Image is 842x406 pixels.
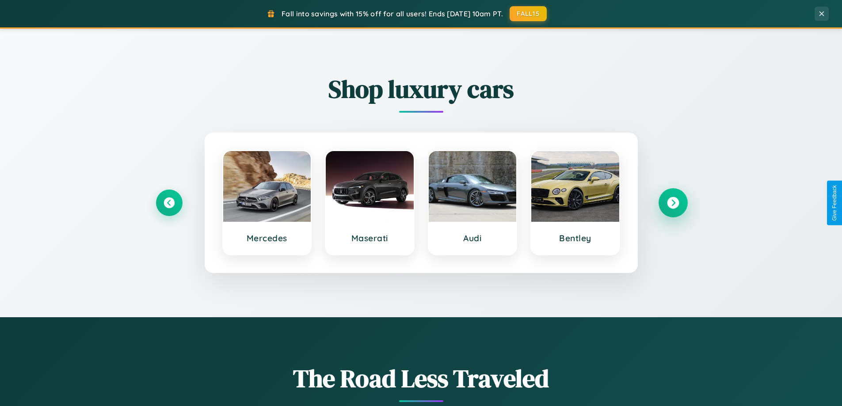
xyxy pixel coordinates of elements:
[831,185,838,221] div: Give Feedback
[282,9,503,18] span: Fall into savings with 15% off for all users! Ends [DATE] 10am PT.
[438,233,508,243] h3: Audi
[540,233,610,243] h3: Bentley
[232,233,302,243] h3: Mercedes
[156,72,686,106] h2: Shop luxury cars
[156,361,686,395] h1: The Road Less Traveled
[510,6,547,21] button: FALL15
[335,233,405,243] h3: Maserati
